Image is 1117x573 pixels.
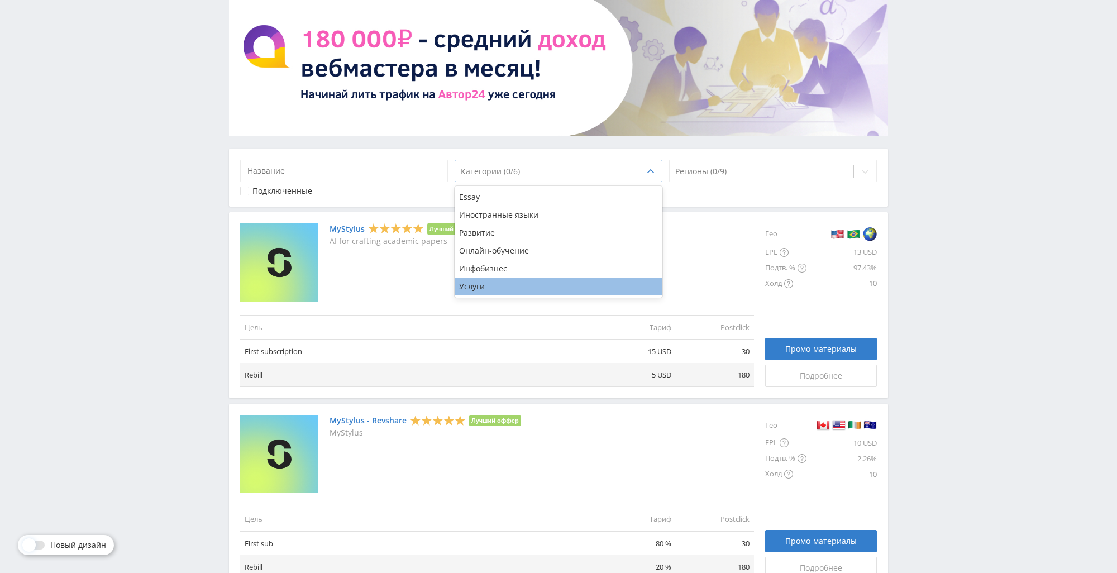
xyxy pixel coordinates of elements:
[800,371,842,380] span: Подробнее
[240,340,598,364] td: First subscription
[765,365,877,387] a: Подробнее
[598,363,676,387] td: 5 USD
[806,435,877,451] div: 10 USD
[240,507,598,531] td: Цель
[252,187,312,195] div: Подключенные
[676,315,754,339] td: Postclick
[455,224,662,242] div: Развитие
[676,363,754,387] td: 180
[598,315,676,339] td: Тариф
[598,507,676,531] td: Тариф
[765,451,806,466] div: Подтв. %
[598,531,676,555] td: 80 %
[240,160,448,182] input: Название
[785,537,857,546] span: Промо-материалы
[240,315,598,339] td: Цель
[765,245,806,260] div: EPL
[676,340,754,364] td: 30
[800,564,842,572] span: Подробнее
[806,245,877,260] div: 13 USD
[455,188,662,206] div: Essay
[765,276,806,292] div: Холд
[240,531,598,555] td: First sub
[455,206,662,224] div: Иностранные языки
[330,225,365,233] a: MyStylus
[330,416,407,425] a: MyStylus - Revshare
[598,340,676,364] td: 15 USD
[427,223,479,235] li: Лучший оффер
[785,345,857,354] span: Промо-материалы
[765,260,806,276] div: Подтв. %
[455,242,662,260] div: Онлайн-обучение
[330,237,504,246] p: AI for crafting academic papers
[410,414,466,426] div: 5 Stars
[806,276,877,292] div: 10
[469,415,521,426] li: Лучший оффер
[240,415,318,493] img: MyStylus - Revshare
[765,435,806,451] div: EPL
[765,530,877,552] a: Промо-материалы
[765,338,877,360] a: Промо-материалы
[676,507,754,531] td: Postclick
[765,466,806,482] div: Холд
[806,260,877,276] div: 97.43%
[455,278,662,295] div: Услуги
[240,363,598,387] td: Rebill
[676,531,754,555] td: 30
[330,428,521,437] p: MyStylus
[765,415,806,435] div: Гео
[50,541,106,550] span: Новый дизайн
[806,451,877,466] div: 2.26%
[368,223,424,235] div: 5 Stars
[240,223,318,302] img: MyStylus
[455,260,662,278] div: Инфобизнес
[765,223,806,245] div: Гео
[806,466,877,482] div: 10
